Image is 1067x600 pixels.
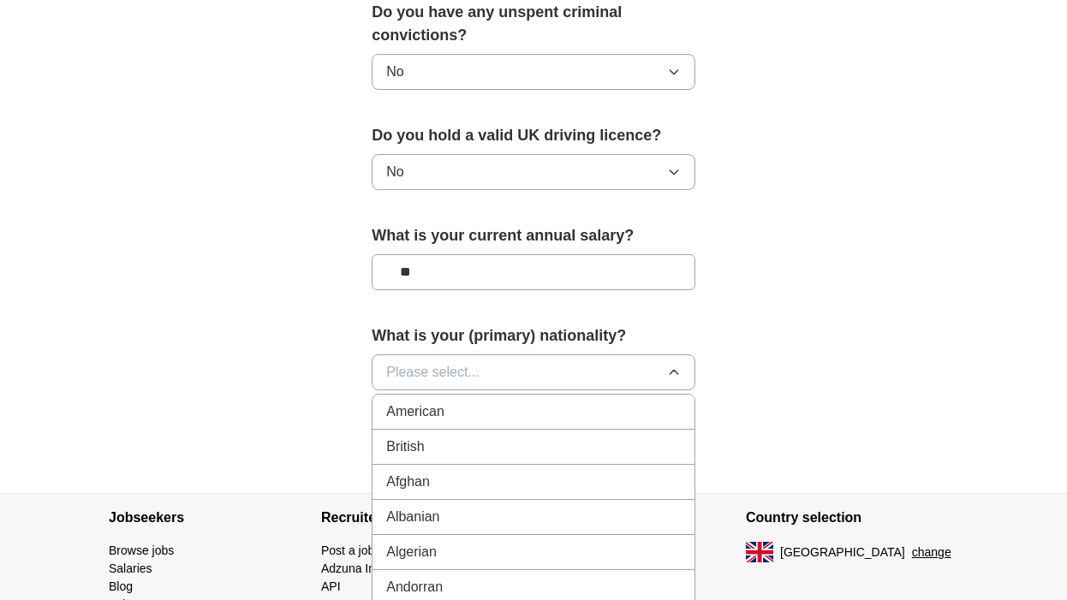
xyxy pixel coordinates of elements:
a: Browse jobs [109,544,174,557]
label: What is your (primary) nationality? [372,324,695,348]
span: Afghan [386,472,430,492]
span: Algerian [386,542,437,562]
button: change [912,544,951,561]
span: American [386,401,444,422]
button: No [372,54,695,90]
label: Do you hold a valid UK driving licence? [372,124,695,147]
button: No [372,154,695,190]
span: Andorran [386,577,443,597]
a: Adzuna Intelligence [321,561,426,575]
img: UK flag [746,542,773,562]
span: [GEOGRAPHIC_DATA] [780,544,905,561]
a: API [321,579,341,593]
a: Salaries [109,561,152,575]
a: Blog [109,579,133,593]
span: No [386,62,403,82]
span: British [386,437,424,457]
span: No [386,162,403,182]
label: Do you have any unspent criminal convictions? [372,1,695,47]
label: What is your current annual salary? [372,224,695,247]
a: Post a job [321,544,374,557]
h4: Country selection [746,494,958,542]
button: Please select... [372,354,695,390]
span: Please select... [386,362,480,383]
span: Albanian [386,507,439,527]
